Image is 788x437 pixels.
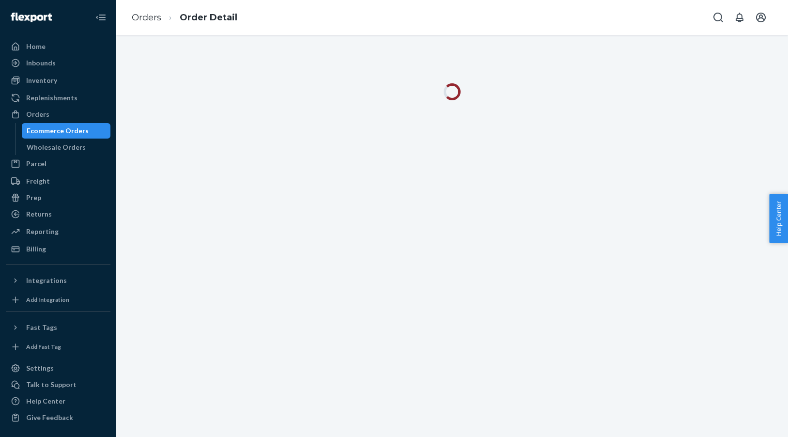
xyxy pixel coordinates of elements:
[26,193,41,203] div: Prep
[6,90,110,106] a: Replenishments
[709,8,728,27] button: Open Search Box
[6,73,110,88] a: Inventory
[26,323,57,332] div: Fast Tags
[26,176,50,186] div: Freight
[6,393,110,409] a: Help Center
[730,8,749,27] button: Open notifications
[6,173,110,189] a: Freight
[124,3,245,32] ol: breadcrumbs
[27,142,86,152] div: Wholesale Orders
[6,224,110,239] a: Reporting
[26,227,59,236] div: Reporting
[26,363,54,373] div: Settings
[26,296,69,304] div: Add Integration
[11,13,52,22] img: Flexport logo
[6,320,110,335] button: Fast Tags
[6,156,110,172] a: Parcel
[6,190,110,205] a: Prep
[6,360,110,376] a: Settings
[769,194,788,243] button: Help Center
[751,8,771,27] button: Open account menu
[22,140,111,155] a: Wholesale Orders
[26,244,46,254] div: Billing
[26,109,49,119] div: Orders
[6,273,110,288] button: Integrations
[26,42,46,51] div: Home
[26,276,67,285] div: Integrations
[6,206,110,222] a: Returns
[26,343,61,351] div: Add Fast Tag
[180,12,237,23] a: Order Detail
[26,58,56,68] div: Inbounds
[22,123,111,139] a: Ecommerce Orders
[91,8,110,27] button: Close Navigation
[26,413,73,422] div: Give Feedback
[6,339,110,355] a: Add Fast Tag
[26,76,57,85] div: Inventory
[27,126,89,136] div: Ecommerce Orders
[6,39,110,54] a: Home
[26,380,77,390] div: Talk to Support
[132,12,161,23] a: Orders
[6,107,110,122] a: Orders
[6,55,110,71] a: Inbounds
[26,159,46,169] div: Parcel
[6,241,110,257] a: Billing
[6,292,110,308] a: Add Integration
[26,93,77,103] div: Replenishments
[26,396,65,406] div: Help Center
[26,209,52,219] div: Returns
[6,410,110,425] button: Give Feedback
[6,377,110,392] button: Talk to Support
